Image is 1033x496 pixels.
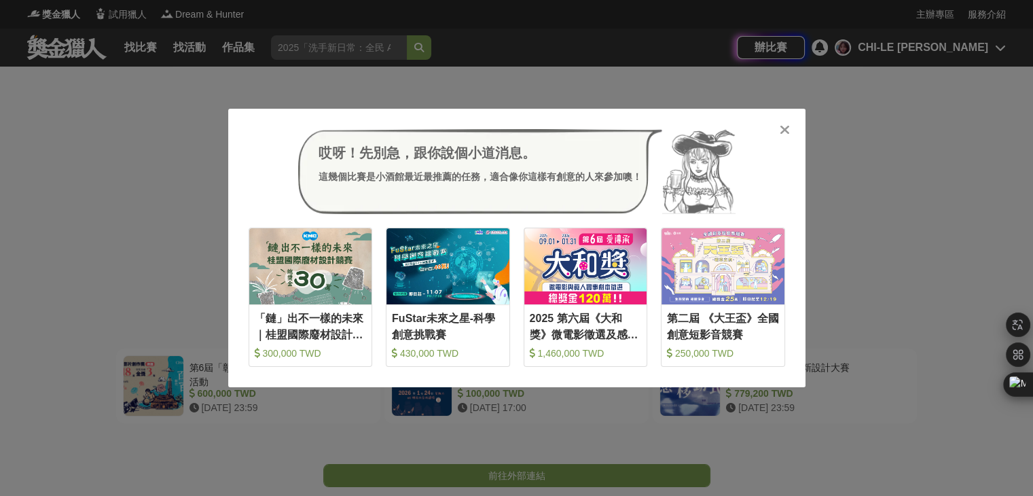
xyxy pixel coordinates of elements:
[319,143,642,163] div: 哎呀！先別急，跟你說個小道消息。
[392,347,504,360] div: 430,000 TWD
[386,228,509,304] img: Cover Image
[319,170,642,184] div: 這幾個比賽是小酒館最近最推薦的任務，適合像你這樣有創意的人來參加噢！
[255,347,367,360] div: 300,000 TWD
[392,311,504,341] div: FuStar未來之星-科學創意挑戰賽
[255,311,367,341] div: 「鏈」出不一樣的未來｜桂盟國際廢材設計競賽
[667,347,779,360] div: 250,000 TWD
[662,129,736,215] img: Avatar
[530,347,642,360] div: 1,460,000 TWD
[662,228,784,304] img: Cover Image
[524,228,647,304] img: Cover Image
[249,228,373,367] a: Cover Image「鏈」出不一樣的未來｜桂盟國際廢材設計競賽 300,000 TWD
[661,228,785,367] a: Cover Image第二屆 《大王盃》全國創意短影音競賽 250,000 TWD
[249,228,372,304] img: Cover Image
[667,311,779,341] div: 第二屆 《大王盃》全國創意短影音競賽
[530,311,642,341] div: 2025 第六屆《大和獎》微電影徵選及感人實事分享
[524,228,648,367] a: Cover Image2025 第六屆《大和獎》微電影徵選及感人實事分享 1,460,000 TWD
[386,228,510,367] a: Cover ImageFuStar未來之星-科學創意挑戰賽 430,000 TWD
